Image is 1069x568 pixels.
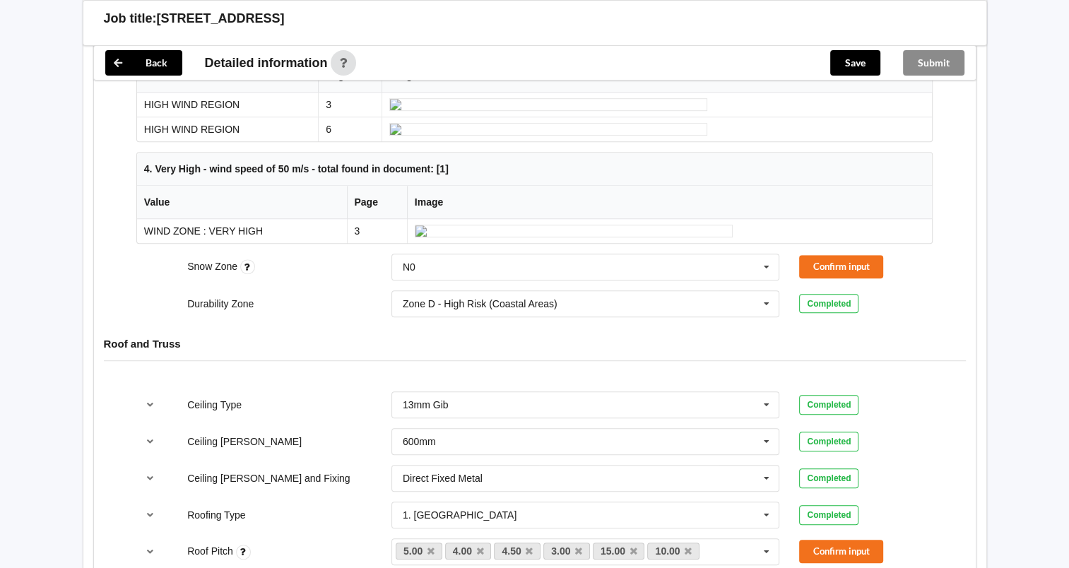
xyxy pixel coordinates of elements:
[318,117,381,141] td: 6
[543,543,590,560] a: 3.00
[104,11,157,27] h3: Job title:
[830,50,880,76] button: Save
[389,123,707,136] img: ai_input-page6-WindZone-0-1.jpeg
[403,299,557,309] div: Zone D - High Risk (Coastal Areas)
[347,219,407,243] td: 3
[407,186,932,219] th: Image
[347,186,407,219] th: Page
[389,98,707,111] img: ai_input-page3-WindZone-0-0.jpeg
[799,294,858,314] div: Completed
[799,395,858,415] div: Completed
[403,262,415,272] div: N0
[445,543,492,560] a: 4.00
[187,545,235,557] label: Roof Pitch
[799,468,858,488] div: Completed
[205,57,328,69] span: Detailed information
[318,93,381,117] td: 3
[137,219,347,243] td: WIND ZONE : VERY HIGH
[403,400,449,410] div: 13mm Gib
[137,186,347,219] th: Value
[187,399,242,410] label: Ceiling Type
[104,337,966,350] h4: Roof and Truss
[799,432,858,451] div: Completed
[136,502,164,528] button: reference-toggle
[647,543,699,560] a: 10.00
[137,117,318,141] td: HIGH WIND REGION
[799,540,883,563] button: Confirm input
[187,298,254,309] label: Durability Zone
[187,261,240,272] label: Snow Zone
[136,392,164,418] button: reference-toggle
[157,11,285,27] h3: [STREET_ADDRESS]
[136,466,164,491] button: reference-toggle
[593,543,645,560] a: 15.00
[136,429,164,454] button: reference-toggle
[187,436,302,447] label: Ceiling [PERSON_NAME]
[137,93,318,117] td: HIGH WIND REGION
[136,539,164,564] button: reference-toggle
[799,255,883,278] button: Confirm input
[494,543,541,560] a: 4.50
[403,473,483,483] div: Direct Fixed Metal
[187,509,245,521] label: Roofing Type
[137,153,932,186] th: 4. Very High - wind speed of 50 m/s - total found in document: [1]
[403,437,436,446] div: 600mm
[396,543,442,560] a: 5.00
[403,510,516,520] div: 1. [GEOGRAPHIC_DATA]
[415,225,733,237] img: ai_input-page3-WindZone-1-0.jpeg
[105,50,182,76] button: Back
[799,505,858,525] div: Completed
[187,473,350,484] label: Ceiling [PERSON_NAME] and Fixing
